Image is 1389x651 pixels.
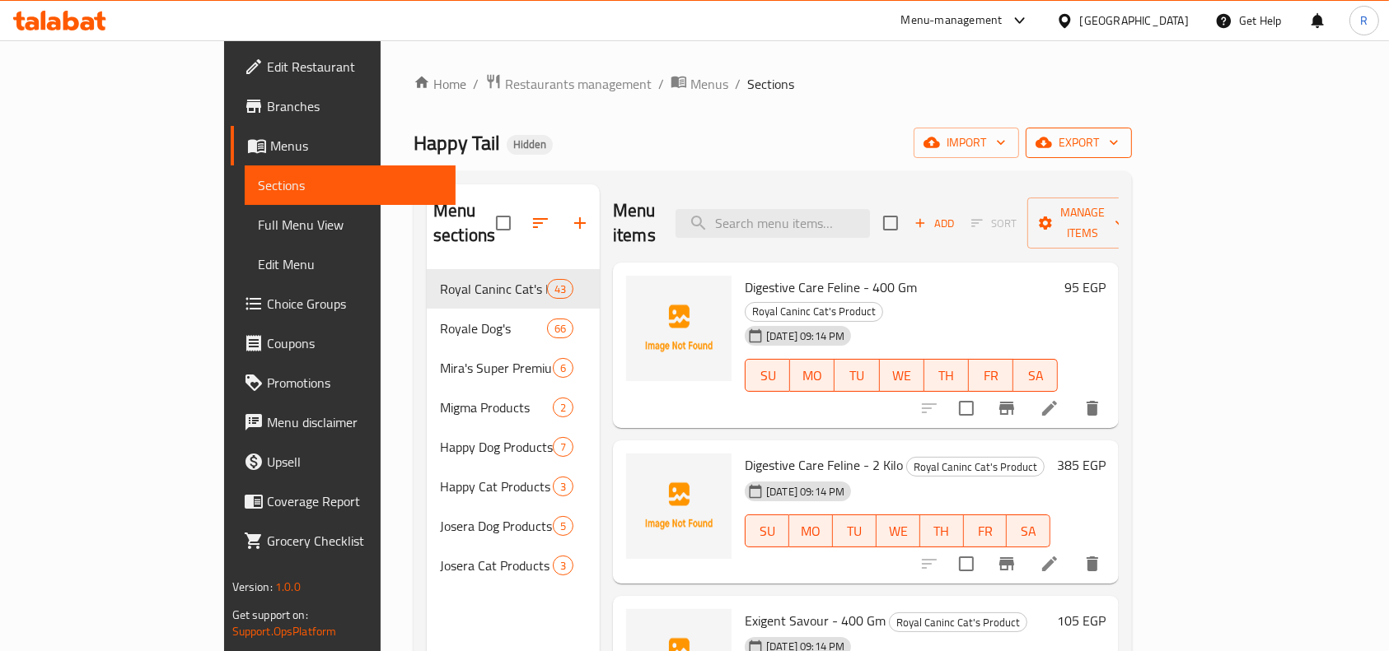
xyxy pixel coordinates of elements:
button: Branch-specific-item [987,388,1027,428]
span: Select section [873,206,908,240]
span: Mira's Super Premium Products [440,358,553,378]
a: Edit Restaurant [231,47,456,86]
span: TH [927,519,957,543]
span: Josera Cat Products [440,556,553,575]
a: Branches [231,86,456,126]
div: Royale Dog's66 [427,309,600,348]
img: Digestive Care Feline - 400 Gm [626,276,732,381]
span: SA [1020,364,1051,388]
nav: Menu sections [427,263,600,592]
span: WE [886,364,918,388]
span: Select section first [961,211,1027,236]
button: TU [835,359,879,392]
span: Add item [908,211,961,236]
span: Promotions [267,373,443,393]
div: Royale Dog's [440,319,547,338]
span: Coverage Report [267,491,443,511]
div: items [553,398,573,417]
span: 66 [548,321,573,337]
span: 1.0.0 [275,576,301,598]
a: Edit menu item [1040,554,1059,574]
h6: 95 EGP [1064,276,1106,299]
span: Get support on: [232,604,308,625]
div: Menu-management [901,11,1003,30]
h2: Menu sections [433,198,496,248]
span: Choice Groups [267,294,443,314]
div: items [553,556,573,575]
span: 7 [554,439,573,455]
h6: 385 EGP [1057,453,1106,477]
span: Edit Restaurant [267,57,443,77]
li: / [658,74,664,94]
span: R [1360,12,1368,30]
span: Happy Cat Products [440,477,553,496]
div: items [547,319,573,338]
button: export [1026,128,1132,158]
span: [DATE] 09:14 PM [760,328,851,344]
span: Branches [267,96,443,116]
span: Edit Menu [258,254,443,274]
h6: 105 EGP [1057,609,1106,632]
button: import [914,128,1019,158]
span: WE [883,519,914,543]
span: Digestive Care Feline - 400 Gm [745,275,917,300]
button: MO [789,514,833,547]
span: export [1039,133,1119,153]
span: MO [796,519,826,543]
span: 2 [554,400,573,416]
a: Upsell [231,442,456,481]
span: Royal Caninc Cat's Product [890,613,1027,632]
span: Digestive Care Feline - 2 Kilo [745,453,903,477]
span: Menus [690,74,728,94]
div: Royal Caninc Cat's Product [440,279,547,299]
span: Grocery Checklist [267,531,443,551]
button: SA [1013,359,1058,392]
a: Full Menu View [245,205,456,244]
div: Happy Dog Products7 [427,427,600,467]
button: Branch-specific-item [987,544,1027,584]
button: TU [833,514,877,547]
button: delete [1073,544,1112,584]
a: Coupons [231,323,456,363]
a: Restaurants management [485,73,652,95]
span: Manage items [1041,202,1125,244]
div: Hidden [507,135,553,155]
span: Add [912,214,956,233]
span: Hidden [507,137,553,151]
span: SU [752,519,783,543]
div: Royal Caninc Cat's Product [889,612,1027,632]
a: Edit menu item [1040,398,1059,418]
span: Restaurants management [505,74,652,94]
span: 5 [554,518,573,534]
span: import [927,133,1006,153]
span: Select to update [949,546,984,581]
a: Menus [671,73,728,95]
div: items [553,437,573,457]
span: Menu disclaimer [267,412,443,432]
a: Grocery Checklist [231,521,456,560]
span: Happy Tail [414,124,500,161]
span: 43 [548,281,573,297]
span: 6 [554,360,573,376]
span: Sections [747,74,794,94]
button: Add [908,211,961,236]
span: TU [841,364,872,388]
span: Version: [232,576,273,598]
span: Happy Dog Products [440,437,553,457]
img: Digestive Care Feline - 2 Kilo [626,453,732,559]
div: Josera Dog Products5 [427,506,600,546]
button: SA [1007,514,1050,547]
span: Sort sections [521,203,560,243]
button: MO [790,359,835,392]
span: Royal Caninc Cat's Product [746,302,882,321]
span: Menus [270,136,443,156]
div: items [553,516,573,536]
a: Menu disclaimer [231,402,456,442]
span: TU [839,519,870,543]
div: items [553,477,573,496]
li: / [735,74,741,94]
a: Coverage Report [231,481,456,521]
